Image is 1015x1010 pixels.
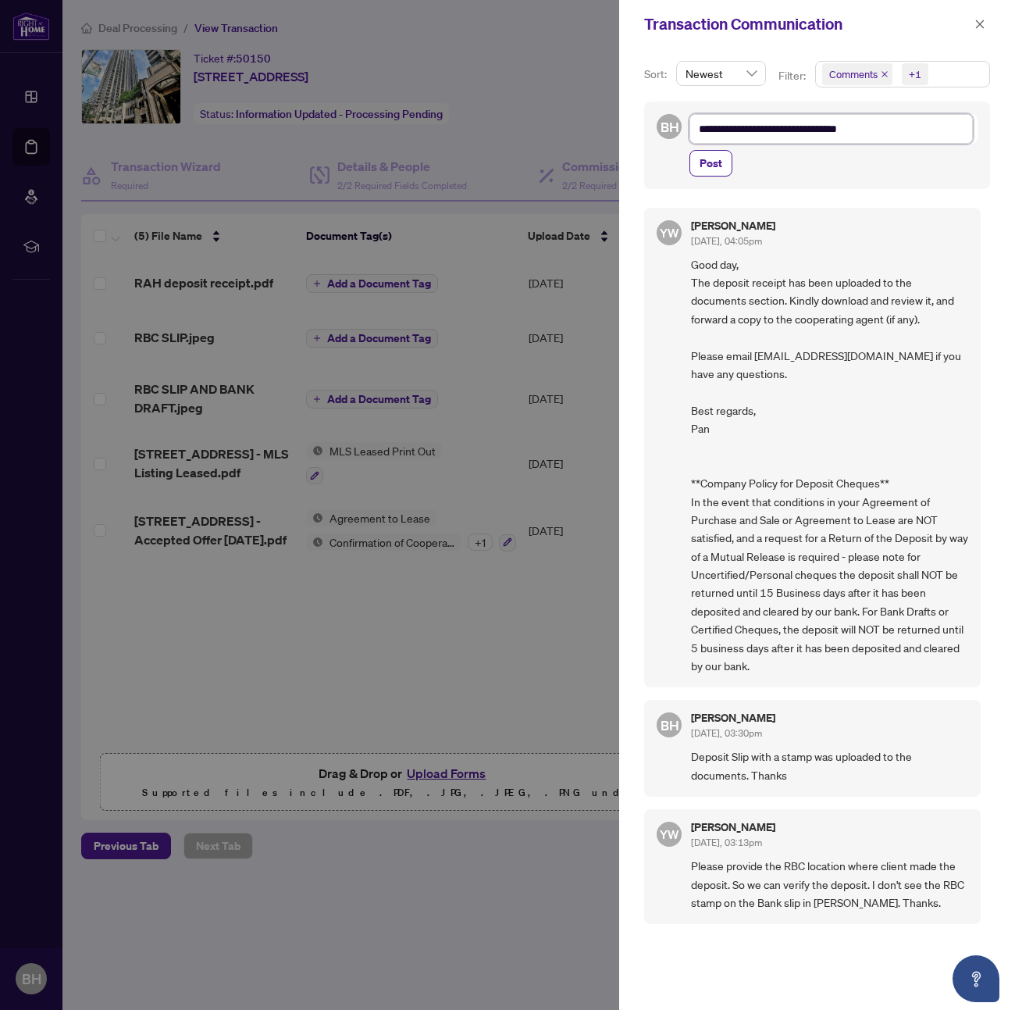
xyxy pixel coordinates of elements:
[691,220,775,231] h5: [PERSON_NAME]
[660,223,679,242] span: YW
[689,150,732,177] button: Post
[829,66,878,82] span: Comments
[686,62,757,85] span: Newest
[660,116,678,137] span: BH
[691,712,775,723] h5: [PERSON_NAME]
[691,857,968,912] span: Please provide the RBC location where client made the deposit. So we can verify the deposit. I do...
[974,19,985,30] span: close
[909,66,921,82] div: +1
[644,66,670,83] p: Sort:
[691,822,775,833] h5: [PERSON_NAME]
[644,12,970,36] div: Transaction Communication
[881,70,889,78] span: close
[691,255,968,676] span: Good day, The deposit receipt has been uploaded to the documents section. Kindly download and rev...
[691,837,762,848] span: [DATE], 03:13pm
[691,748,968,784] span: Deposit Slip with a stamp was uploaded to the documents. Thanks
[660,715,678,736] span: BH
[778,67,808,84] p: Filter:
[700,151,722,176] span: Post
[953,955,999,1002] button: Open asap
[822,63,892,85] span: Comments
[660,825,679,844] span: YW
[691,727,762,739] span: [DATE], 03:30pm
[691,235,762,247] span: [DATE], 04:05pm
